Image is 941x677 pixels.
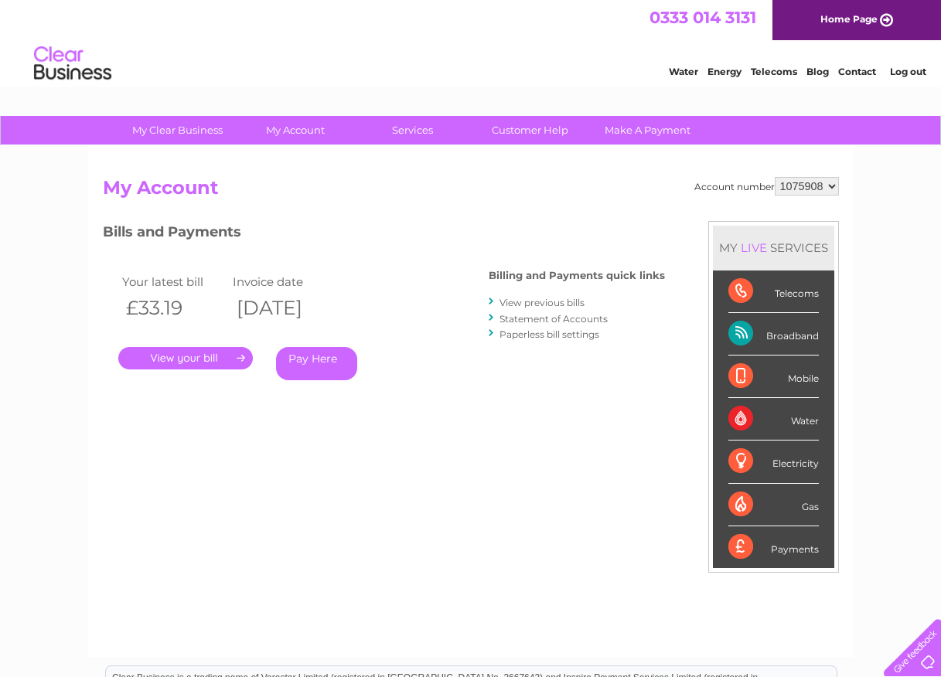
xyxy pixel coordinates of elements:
[728,270,819,313] div: Telecoms
[728,398,819,441] div: Water
[33,40,112,87] img: logo.png
[118,271,230,292] td: Your latest bill
[649,8,756,27] a: 0333 014 3131
[728,526,819,568] div: Payments
[694,177,839,196] div: Account number
[118,347,253,369] a: .
[106,9,837,75] div: Clear Business is a trading name of Verastar Limited (registered in [GEOGRAPHIC_DATA] No. 3667643...
[118,292,230,324] th: £33.19
[669,66,698,77] a: Water
[738,240,770,255] div: LIVE
[103,221,665,248] h3: Bills and Payments
[103,177,839,206] h2: My Account
[806,66,829,77] a: Blog
[229,292,340,324] th: [DATE]
[728,484,819,526] div: Gas
[584,116,711,145] a: Make A Payment
[229,271,340,292] td: Invoice date
[499,313,608,325] a: Statement of Accounts
[728,441,819,483] div: Electricity
[499,297,585,308] a: View previous bills
[499,328,599,340] a: Paperless bill settings
[728,313,819,356] div: Broadband
[838,66,876,77] a: Contact
[751,66,797,77] a: Telecoms
[890,66,926,77] a: Log out
[728,356,819,398] div: Mobile
[114,116,241,145] a: My Clear Business
[489,270,665,281] h4: Billing and Payments quick links
[231,116,359,145] a: My Account
[713,226,834,270] div: MY SERVICES
[466,116,594,145] a: Customer Help
[349,116,476,145] a: Services
[276,347,357,380] a: Pay Here
[707,66,742,77] a: Energy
